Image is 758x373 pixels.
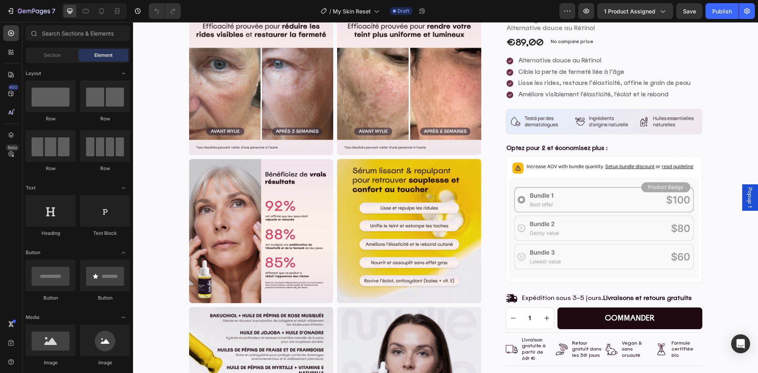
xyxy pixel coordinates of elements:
[604,7,655,15] span: 1 product assigned
[80,165,130,172] div: Row
[385,58,557,66] p: Lisse les rides, restaure l’élasticité, affine le grain de peau
[26,115,75,122] div: Row
[613,165,621,186] span: Popup 1
[80,115,130,122] div: Row
[683,8,696,15] span: Save
[80,359,130,366] div: Image
[731,334,750,353] div: Open Intercom Messenger
[26,165,75,172] div: Row
[117,246,130,259] span: Toggle open
[520,94,563,106] p: Huiles essentielles naturelles
[489,318,518,337] p: Vegan & sans cruauté
[26,359,75,366] div: Image
[149,3,181,19] div: Undo/Redo
[470,272,559,280] strong: Livraisons et retours gratuits
[3,3,59,19] button: 7
[26,314,39,321] span: Media
[26,230,75,237] div: Heading
[392,94,434,106] p: Testé par des dermatologues
[385,35,557,43] p: Alternative douce au Rétinol
[398,7,409,15] span: Draft
[472,291,522,301] div: commander
[385,69,557,77] p: Améliore visiblement l'élasticité, l'éclat et le rebond
[117,182,130,194] span: Toggle open
[373,14,411,28] div: €89,00
[456,94,499,106] p: Ingrédients d'origine naturelle
[52,6,55,16] p: 7
[26,249,40,256] span: Button
[8,84,19,90] div: 450
[94,52,113,59] span: Element
[333,7,371,15] span: My Skin Reset
[597,3,673,19] button: 1 product assigned
[522,141,560,147] span: or
[26,25,130,41] input: Search Sections & Elements
[424,285,569,307] button: commander
[705,3,739,19] button: Publish
[133,22,758,373] iframe: Design area
[389,315,418,339] p: Livraison gratuite à partir de 60 €
[26,294,75,302] div: Button
[80,230,130,237] div: Text Block
[394,141,560,148] p: Increase AOV with bundle quantity.
[329,7,331,15] span: /
[385,46,557,54] p: Cible la perte de fermeté liée à l’âge
[676,3,702,19] button: Save
[117,67,130,80] span: Toggle open
[439,318,468,337] p: Retour gratuit dans les 30 jours
[373,286,387,307] button: decrement
[44,52,61,59] span: Section
[472,141,522,147] span: Setup bundle discount
[373,2,568,10] p: Alternative douce au Rétinol
[407,286,421,307] button: increment
[26,70,41,77] span: Layout
[389,272,559,281] p: Expédition sous 3-5 jours.
[387,286,406,307] input: quantity
[418,17,460,22] p: No compare price
[538,318,568,337] p: Formule certifiée bio
[529,141,560,147] span: read guideline
[117,311,130,324] span: Toggle open
[712,7,732,15] div: Publish
[26,184,36,191] span: Text
[80,294,130,302] div: Button
[6,144,19,151] div: Beta
[373,122,568,130] p: Optez pour 2 et économisez plus :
